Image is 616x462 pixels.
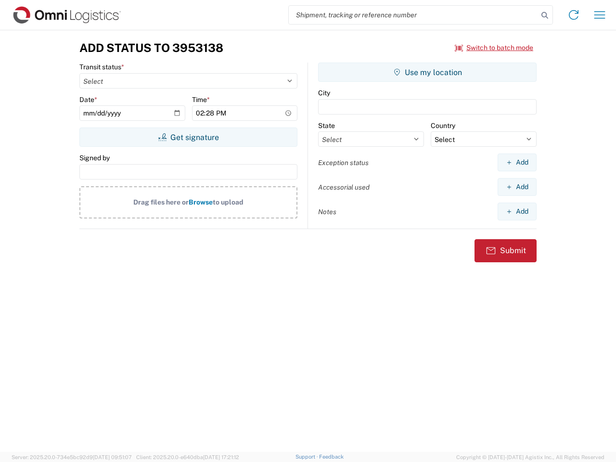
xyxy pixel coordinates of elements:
[456,453,604,462] span: Copyright © [DATE]-[DATE] Agistix Inc., All Rights Reserved
[133,198,189,206] span: Drag files here or
[79,95,97,104] label: Date
[318,183,370,192] label: Accessorial used
[318,158,369,167] label: Exception status
[12,454,132,460] span: Server: 2025.20.0-734e5bc92d9
[203,454,239,460] span: [DATE] 17:21:12
[318,89,330,97] label: City
[93,454,132,460] span: [DATE] 09:51:07
[431,121,455,130] label: Country
[319,454,344,460] a: Feedback
[318,207,336,216] label: Notes
[136,454,239,460] span: Client: 2025.20.0-e640dba
[192,95,210,104] label: Time
[498,178,537,196] button: Add
[318,121,335,130] label: State
[79,41,223,55] h3: Add Status to 3953138
[318,63,537,82] button: Use my location
[295,454,320,460] a: Support
[189,198,213,206] span: Browse
[498,154,537,171] button: Add
[79,128,297,147] button: Get signature
[455,40,533,56] button: Switch to batch mode
[498,203,537,220] button: Add
[213,198,244,206] span: to upload
[475,239,537,262] button: Submit
[79,63,124,71] label: Transit status
[289,6,538,24] input: Shipment, tracking or reference number
[79,154,110,162] label: Signed by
